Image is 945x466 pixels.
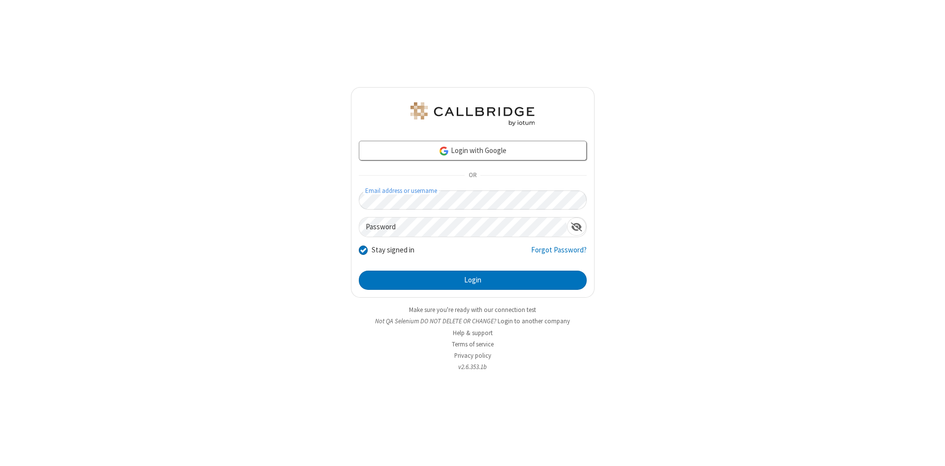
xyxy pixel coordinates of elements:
a: Forgot Password? [531,245,587,263]
li: v2.6.353.1b [351,362,595,372]
a: Terms of service [452,340,494,348]
img: QA Selenium DO NOT DELETE OR CHANGE [409,102,536,126]
a: Help & support [453,329,493,337]
img: google-icon.png [439,146,449,156]
label: Stay signed in [372,245,414,256]
a: Login with Google [359,141,587,160]
input: Email address or username [359,190,587,210]
input: Password [359,217,567,237]
a: Make sure you're ready with our connection test [409,306,536,314]
button: Login to another company [498,316,570,326]
a: Privacy policy [454,351,491,360]
div: Show password [567,217,586,236]
li: Not QA Selenium DO NOT DELETE OR CHANGE? [351,316,595,326]
span: OR [465,169,480,183]
button: Login [359,271,587,290]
